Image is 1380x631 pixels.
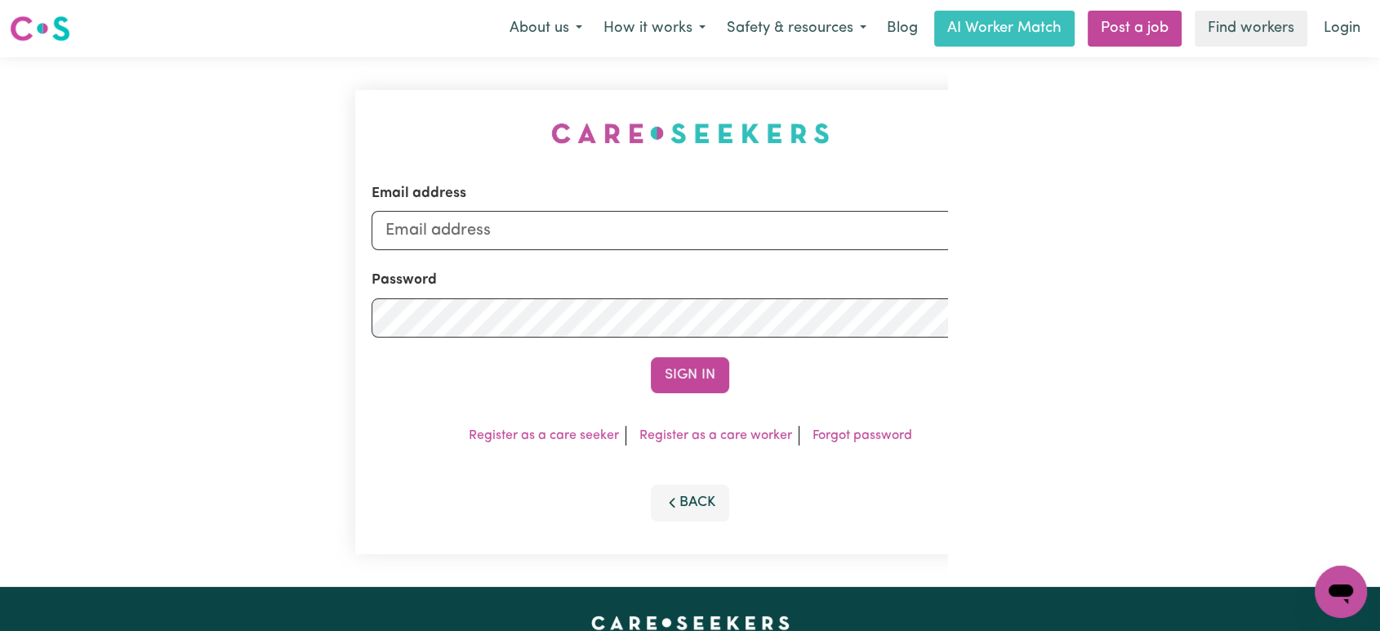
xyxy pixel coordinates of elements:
a: Forgot password [812,429,912,442]
a: Find workers [1195,11,1307,47]
a: Register as a care seeker [469,429,619,442]
a: Login [1314,11,1370,47]
a: AI Worker Match [934,11,1075,47]
button: About us [499,11,593,46]
input: Email address [372,211,1009,250]
button: Back [651,485,729,521]
button: Sign In [651,357,729,393]
label: Password [372,270,437,291]
button: How it works [593,11,716,46]
a: Careseekers logo [10,10,70,47]
a: Register as a care worker [639,429,792,442]
button: Safety & resources [716,11,877,46]
a: Careseekers home page [591,616,790,629]
a: Blog [877,11,928,47]
a: Post a job [1088,11,1182,47]
label: Email address [372,183,466,204]
iframe: Button to launch messaging window [1315,566,1367,618]
img: Careseekers logo [10,14,70,43]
